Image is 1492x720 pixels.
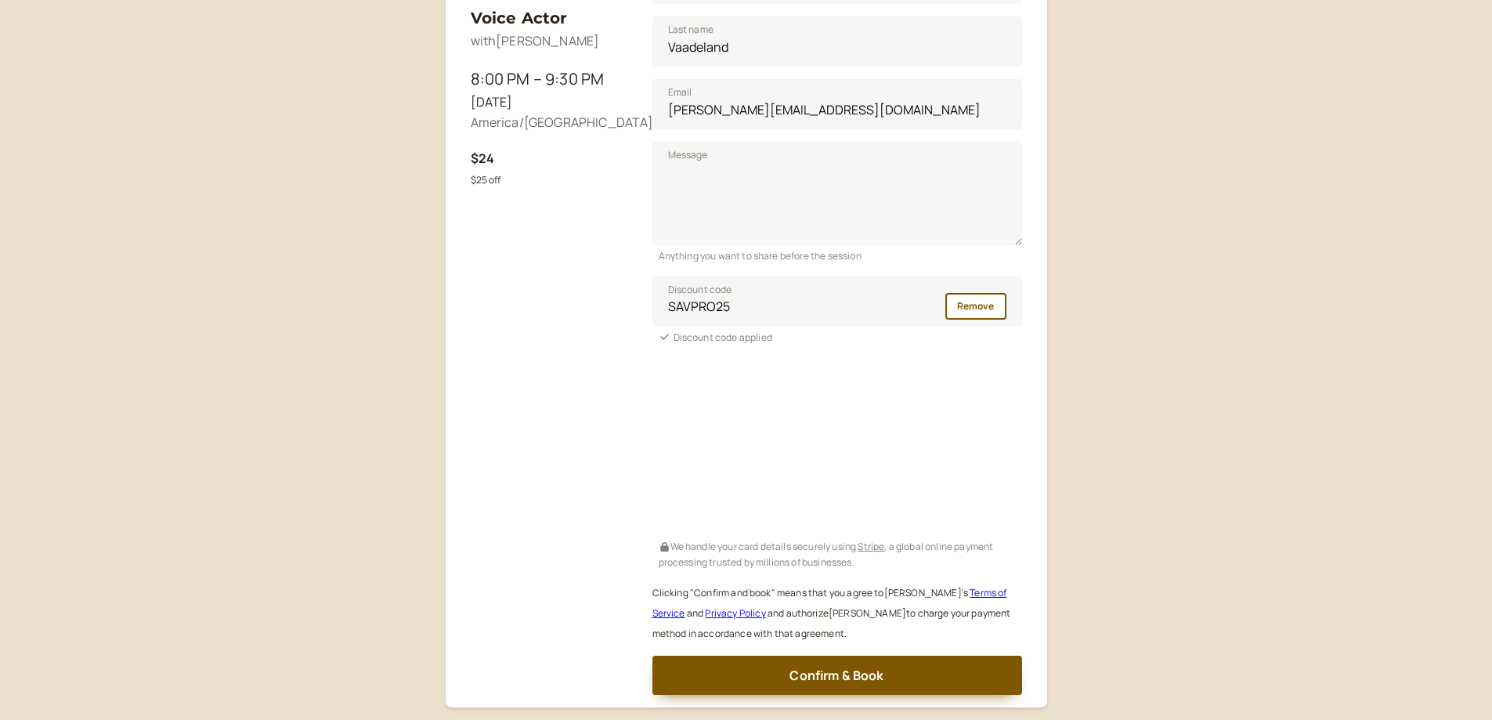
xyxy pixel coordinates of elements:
[945,293,1006,320] button: Remove
[668,147,708,163] span: Message
[652,142,1022,245] textarea: Message
[652,277,1022,327] input: Discount code
[705,606,765,620] a: Privacy Policy
[649,354,1025,536] iframe: Secure payment input frame
[674,331,772,344] span: Discount code applied
[471,150,494,167] b: $24
[652,245,1022,263] div: Anything you want to share before the session
[652,79,1022,129] input: Email
[668,85,692,100] span: Email
[668,22,713,38] span: Last name
[652,536,1022,570] div: We handle your card details securely using , a global online payment processing trusted by millio...
[652,656,1022,695] button: Confirm & Book
[789,667,883,684] span: Confirm & Book
[471,113,627,133] div: America/[GEOGRAPHIC_DATA]
[652,586,1011,640] small: Clicking "Confirm and book" means that you agree to [PERSON_NAME] ' s and and authorize [PERSON_N...
[652,16,1022,67] input: Last name
[858,540,884,553] a: Stripe
[471,67,627,92] div: 8:00 PM – 9:30 PM
[668,282,732,298] span: Discount code
[471,173,501,186] small: $25 off
[471,92,627,113] div: [DATE]
[957,299,995,313] span: Remove
[471,32,600,49] span: with [PERSON_NAME]
[652,586,1007,620] a: Terms of Service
